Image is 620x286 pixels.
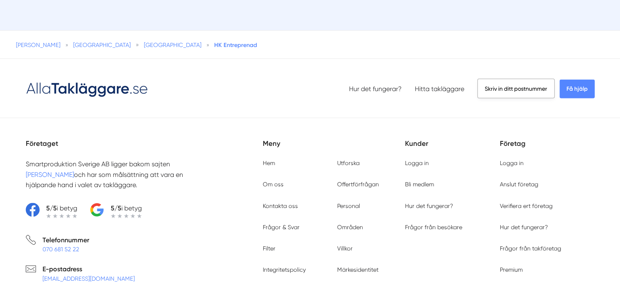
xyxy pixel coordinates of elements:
a: 070 681 52 22 [43,246,79,252]
a: Hur det fungerar? [405,202,453,209]
a: Hur det fungerar? [349,85,402,92]
h5: Företag [500,138,595,159]
p: Smartproduktion Sverige AB ligger bakom sajten och har som målsättning att vara en hjälpande hand... [26,159,209,190]
a: 5/5i betyg [26,203,77,218]
a: [GEOGRAPHIC_DATA] [73,41,131,48]
a: [GEOGRAPHIC_DATA] [144,41,201,48]
a: Frågor & Svar [263,223,300,230]
a: Om oss [263,181,284,187]
strong: 5/5 [111,204,121,212]
a: Märkesidentitet [337,266,378,273]
a: Verifiera ert företag [500,202,553,209]
strong: 5/5 [46,204,57,212]
a: Hitta takläggare [415,85,464,92]
img: Logotyp Alla Takläggare [26,79,148,98]
p: i betyg [46,203,77,213]
a: Offertförfrågan [337,181,379,187]
a: Kontakta oss [263,202,298,209]
h5: Meny [263,138,405,159]
a: Premium [500,266,523,273]
a: Hem [263,159,275,166]
a: Frågor från takföretag [500,245,561,251]
span: » [136,40,139,49]
a: Bli medlem [405,181,434,187]
p: E-postadress [43,264,135,274]
a: Villkor [337,245,353,251]
p: Telefonnummer [43,235,89,245]
a: Personal [337,202,360,209]
a: Logga in [405,159,429,166]
a: Områden [337,223,363,230]
span: Skriv in ditt postnummer [477,78,555,98]
a: Integritetspolicy [263,266,306,273]
h5: Företaget [26,138,263,159]
a: Utforska [337,159,360,166]
h5: Kunder [405,138,500,159]
a: Frågor från besökare [405,223,462,230]
svg: Telefon [26,235,36,245]
a: Filter [263,245,275,251]
p: i betyg [111,203,142,213]
a: HK Entreprenad [214,41,257,48]
a: [EMAIL_ADDRESS][DOMAIN_NAME] [43,275,135,282]
a: [PERSON_NAME] [16,41,60,48]
a: [PERSON_NAME] [26,170,74,178]
span: Få hjälp [560,79,595,98]
a: Hur det fungerar? [500,223,548,230]
a: Logga in [500,159,524,166]
a: Anslut företag [500,181,538,187]
nav: Breadcrumb [16,40,604,49]
span: » [206,40,209,49]
span: » [65,40,68,49]
a: 5/5i betyg [90,203,142,218]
